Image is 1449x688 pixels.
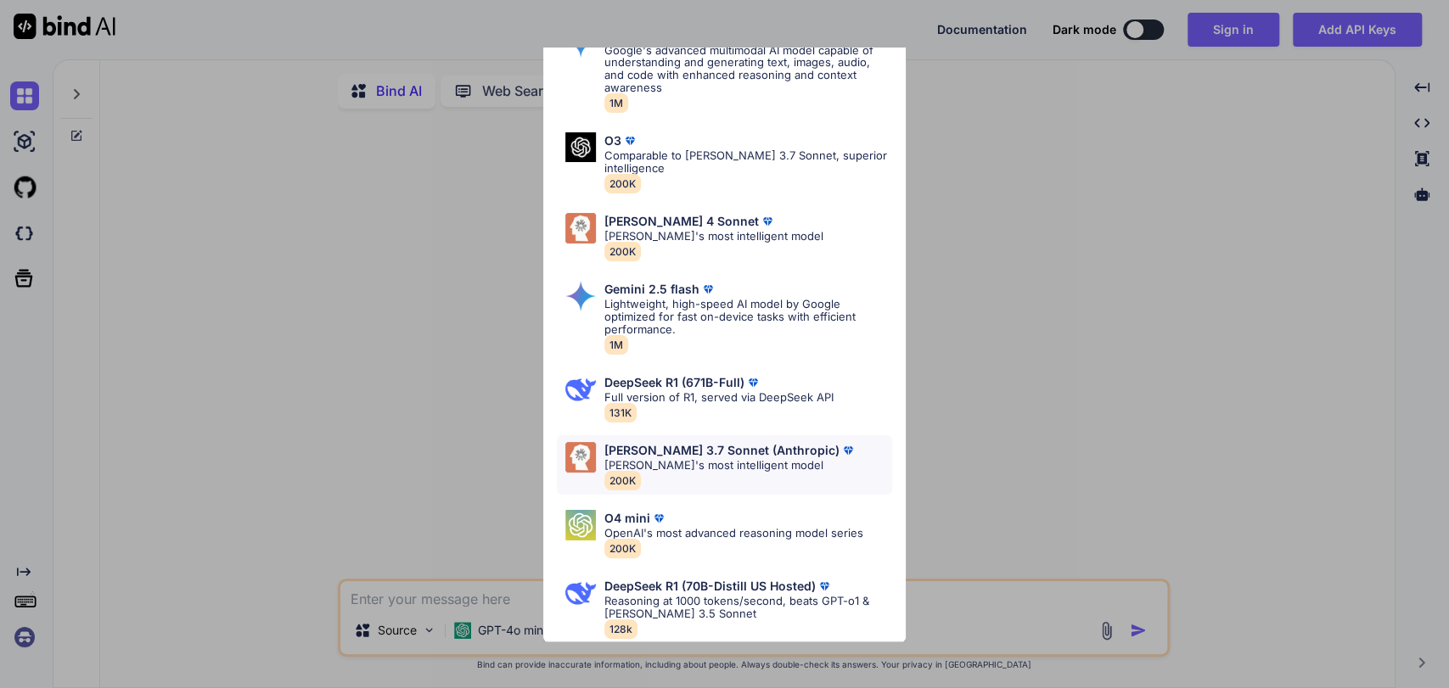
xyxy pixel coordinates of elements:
[604,44,892,95] p: Google's advanced multimodal AI model capable of understanding and generating text, images, audio...
[565,510,596,540] img: Pick Models
[604,619,637,639] span: 128k
[604,298,892,336] p: Lightweight, high-speed AI model by Google optimized for fast on-device tasks with efficient perf...
[604,459,856,472] p: [PERSON_NAME]'s most intelligent model
[604,215,759,228] p: [PERSON_NAME] 4 Sonnet
[565,132,596,162] img: Pick Models
[604,471,641,490] span: 200K
[604,242,641,261] span: 200K
[699,281,716,298] img: premium
[604,134,621,148] p: O3
[604,444,840,457] p: [PERSON_NAME] 3.7 Sonnet (Anthropic)
[759,213,776,230] img: premium
[604,376,744,389] p: DeepSeek R1 (671B-Full)
[840,442,856,459] img: premium
[565,442,596,473] img: Pick Models
[604,595,892,620] p: Reasoning at 1000 tokens/second, beats GPT-o1 & [PERSON_NAME] 3.5 Sonnet
[604,403,637,422] span: 131K
[604,93,628,113] span: 1M
[621,132,638,149] img: premium
[604,579,816,593] p: DeepSeek R1 (70B-Distill US Hosted)
[604,539,641,558] span: 200K
[565,374,596,405] img: Pick Models
[604,527,863,540] p: OpenAI's most advanced reasoning model series
[604,230,823,243] p: [PERSON_NAME]'s most intelligent model
[604,335,628,355] span: 1M
[604,391,834,404] p: Full version of R1, served via DeepSeek API
[565,281,596,311] img: Pick Models
[744,374,761,391] img: premium
[565,578,596,608] img: Pick Models
[604,282,699,296] p: Gemini 2.5 flash
[565,213,596,243] img: Pick Models
[650,510,667,527] img: premium
[816,578,833,595] img: premium
[604,174,641,193] span: 200K
[604,512,650,525] p: O4 mini
[604,149,892,175] p: Comparable to [PERSON_NAME] 3.7 Sonnet, superior intelligence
